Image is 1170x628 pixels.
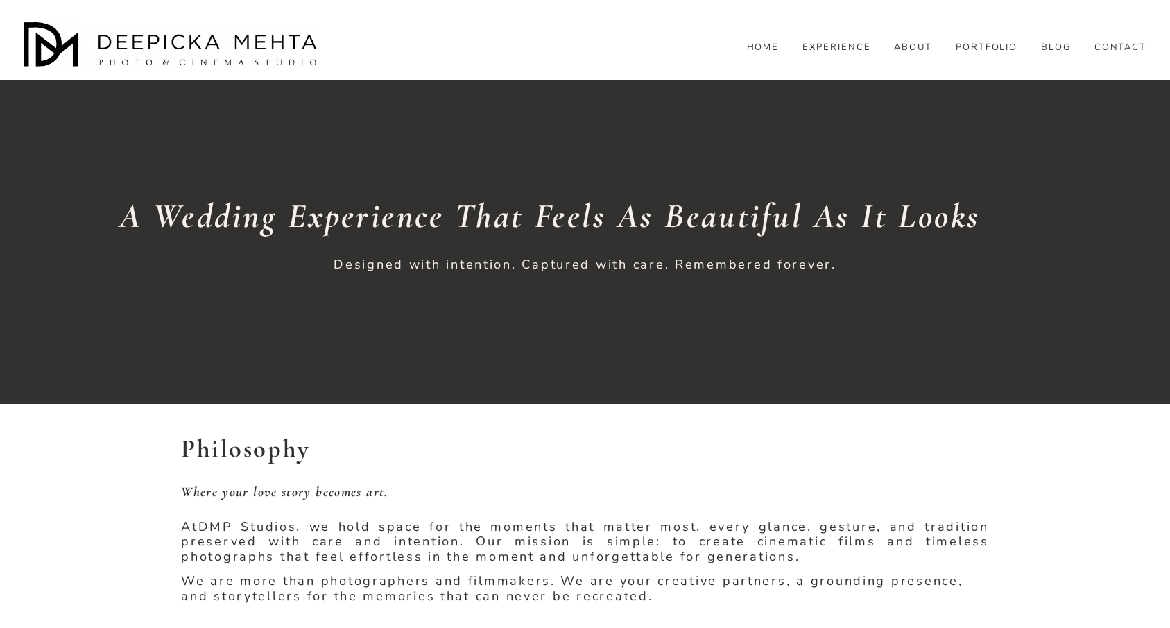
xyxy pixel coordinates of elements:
a: folder dropdown [1041,42,1071,54]
em: A Wedding Experience That Feels As Beautiful As It Looks [119,195,981,237]
p: We are more than photographers and filmmakers. We are your creative partners, a grounding presenc... [181,574,989,604]
span: At [181,518,198,535]
img: Austin Wedding Photographer - Deepicka Mehta Photography &amp; Cinematography [24,22,322,71]
strong: Philosophy [181,433,310,464]
a: EXPERIENCE [802,42,871,54]
p: Designed with intention. Captured with care. Remembered forever. [302,257,868,273]
a: HOME [747,42,780,54]
a: ABOUT [894,42,932,54]
span: BLOG [1041,42,1071,53]
em: Where your love story becomes art. [181,484,388,500]
p: DMP Studios, we hold space for the moments that matter most, every glance, gesture, and tradition... [181,520,989,566]
a: CONTACT [1094,42,1147,54]
a: PORTFOLIO [956,42,1018,54]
